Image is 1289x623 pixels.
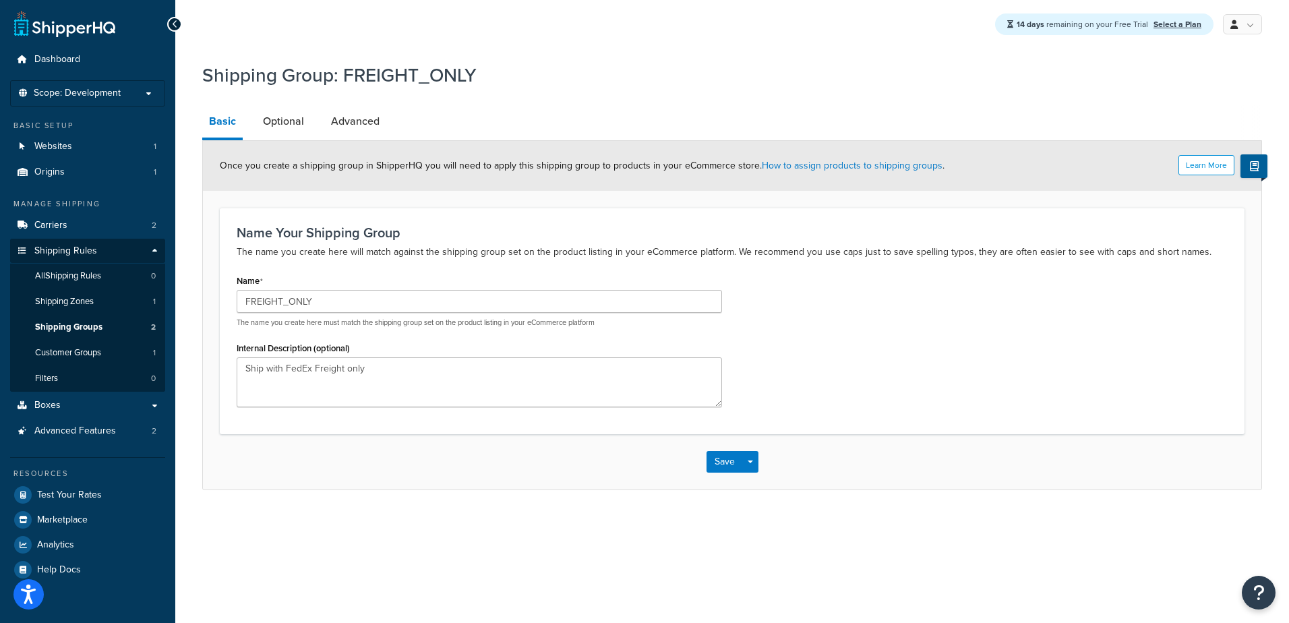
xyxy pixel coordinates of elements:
[202,105,243,140] a: Basic
[151,270,156,282] span: 0
[151,373,156,384] span: 0
[256,105,311,138] a: Optional
[35,347,101,359] span: Customer Groups
[10,198,165,210] div: Manage Shipping
[10,213,165,238] li: Carriers
[237,318,722,328] p: The name you create here must match the shipping group set on the product listing in your eCommer...
[10,419,165,444] li: Advanced Features
[10,340,165,365] a: Customer Groups1
[153,296,156,307] span: 1
[152,220,156,231] span: 2
[10,340,165,365] li: Customer Groups
[10,264,165,289] a: AllShipping Rules0
[37,489,102,501] span: Test Your Rates
[34,141,72,152] span: Websites
[34,425,116,437] span: Advanced Features
[10,533,165,557] a: Analytics
[35,296,94,307] span: Shipping Zones
[10,120,165,131] div: Basic Setup
[10,508,165,532] a: Marketplace
[707,451,743,473] button: Save
[10,483,165,507] a: Test Your Rates
[10,134,165,159] a: Websites1
[10,366,165,391] li: Filters
[1242,576,1276,610] button: Open Resource Center
[34,167,65,178] span: Origins
[237,225,1228,240] h3: Name Your Shipping Group
[35,270,101,282] span: All Shipping Rules
[10,366,165,391] a: Filters0
[10,393,165,418] a: Boxes
[37,514,88,526] span: Marketplace
[10,468,165,479] div: Resources
[202,62,1245,88] h1: Shipping Group: FREIGHT_ONLY
[237,357,722,407] textarea: Ship with FedEx Freight only
[154,141,156,152] span: 1
[10,239,165,392] li: Shipping Rules
[34,54,80,65] span: Dashboard
[35,373,58,384] span: Filters
[237,343,350,353] label: Internal Description (optional)
[1017,18,1044,30] strong: 14 days
[10,160,165,185] li: Origins
[34,220,67,231] span: Carriers
[762,158,942,173] a: How to assign products to shipping groups
[154,167,156,178] span: 1
[34,400,61,411] span: Boxes
[37,539,74,551] span: Analytics
[237,276,263,287] label: Name
[37,564,81,576] span: Help Docs
[1153,18,1201,30] a: Select a Plan
[35,322,102,333] span: Shipping Groups
[10,315,165,340] li: Shipping Groups
[10,213,165,238] a: Carriers2
[152,425,156,437] span: 2
[10,558,165,582] a: Help Docs
[10,134,165,159] li: Websites
[10,419,165,444] a: Advanced Features2
[1017,18,1150,30] span: remaining on your Free Trial
[1178,155,1234,175] button: Learn More
[10,239,165,264] a: Shipping Rules
[10,289,165,314] li: Shipping Zones
[324,105,386,138] a: Advanced
[237,244,1228,260] p: The name you create here will match against the shipping group set on the product listing in your...
[1240,154,1267,178] button: Show Help Docs
[34,245,97,257] span: Shipping Rules
[153,347,156,359] span: 1
[10,160,165,185] a: Origins1
[151,322,156,333] span: 2
[34,88,121,99] span: Scope: Development
[10,47,165,72] a: Dashboard
[220,158,945,173] span: Once you create a shipping group in ShipperHQ you will need to apply this shipping group to produ...
[10,289,165,314] a: Shipping Zones1
[10,315,165,340] a: Shipping Groups2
